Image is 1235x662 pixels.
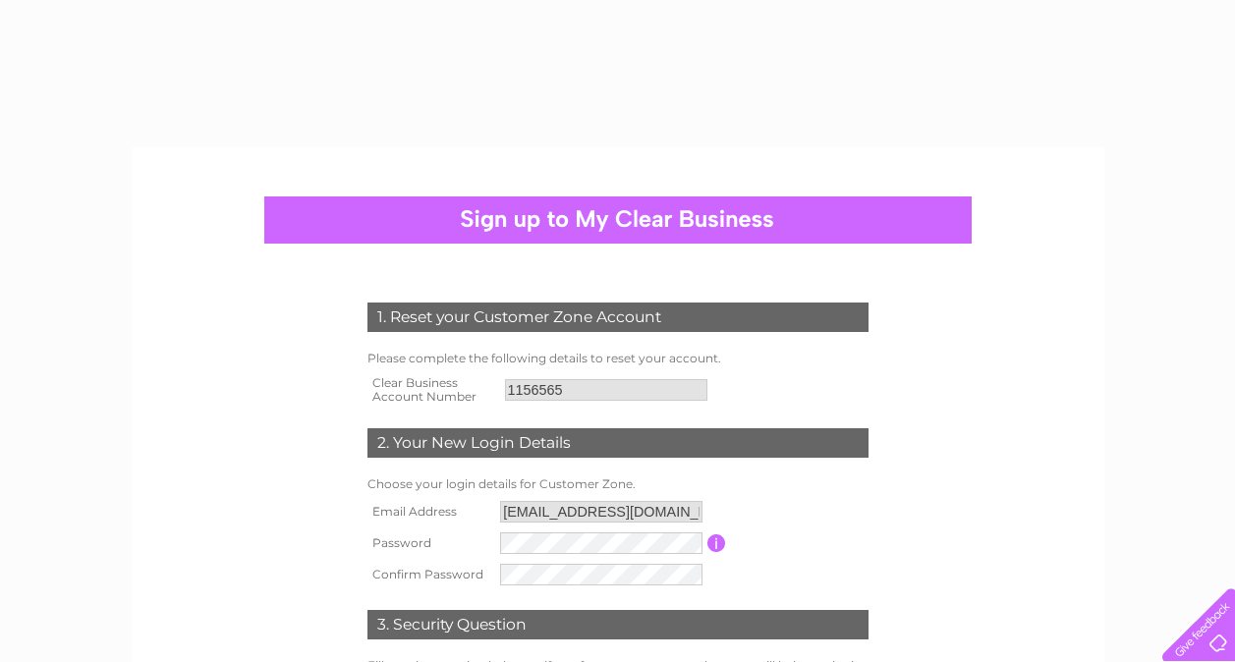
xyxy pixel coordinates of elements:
th: Email Address [363,496,496,527]
th: Password [363,527,496,559]
th: Clear Business Account Number [363,370,500,410]
th: Confirm Password [363,559,496,590]
td: Please complete the following details to reset your account. [363,347,873,370]
td: Choose your login details for Customer Zone. [363,472,873,496]
div: 3. Security Question [367,610,869,639]
div: 2. Your New Login Details [367,428,869,458]
div: 1. Reset your Customer Zone Account [367,303,869,332]
input: Information [707,534,726,552]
